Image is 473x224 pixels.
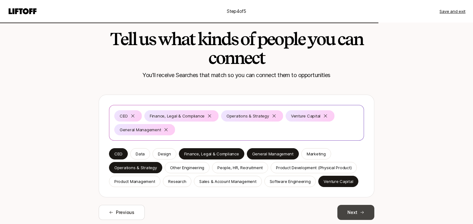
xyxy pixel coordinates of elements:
p: CEO [114,151,122,157]
h2: Tell us what kinds of people you can connect [96,29,377,67]
button: Save and exit [439,8,465,14]
p: Marketing [307,151,326,157]
span: Previous [116,209,134,216]
p: Data [136,151,145,157]
p: Software Engineering [270,178,311,185]
p: Product Development (Physical Product) [276,164,351,171]
p: General Management [120,127,161,133]
p: Product Management [114,178,155,185]
p: Step 4 of 5 [227,8,246,15]
p: Design [158,151,171,157]
button: Next [337,205,374,220]
p: People, HR, Recruitment [217,164,263,171]
p: Operations & Strategy [226,113,269,119]
p: Sales & Account Management [199,178,256,185]
p: You'll receive Searches that match so you can connect them to opportunities [143,71,330,80]
p: CEO [120,113,128,119]
p: General Management [252,151,294,157]
button: Previous [99,205,145,220]
p: Finance, Legal & Compliance [184,151,239,157]
p: Other Engineering [170,164,205,171]
p: Venture Capital [324,178,353,185]
p: Venture Capital [291,113,320,119]
p: Operations & Strategy [114,164,157,171]
p: Research [168,178,186,185]
p: Finance, Legal & Compliance [150,113,205,119]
